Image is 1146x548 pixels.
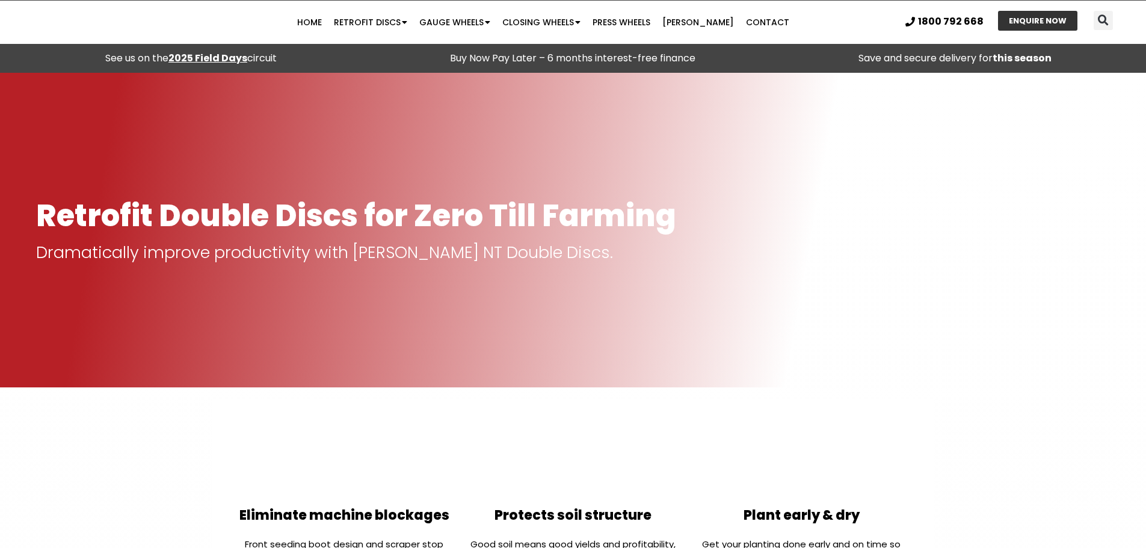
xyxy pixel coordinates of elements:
img: Plant Early & Dry [758,414,845,501]
p: Save and secure delivery for [770,50,1140,67]
a: Contact [740,10,795,34]
div: Search [1094,11,1113,30]
div: See us on the circuit [6,50,376,67]
a: [PERSON_NAME] [656,10,740,34]
strong: this season [993,51,1052,65]
a: Gauge Wheels [413,10,496,34]
img: Ryan NT logo [36,4,156,41]
span: ENQUIRE NOW [1009,17,1067,25]
nav: Menu [222,10,864,34]
a: Closing Wheels [496,10,587,34]
p: Buy Now Pay Later – 6 months interest-free finance [388,50,758,67]
h2: Plant early & dry [693,507,910,525]
img: Protect soil structure [529,414,616,501]
h2: Protects soil structure [464,507,681,525]
h1: Retrofit Double Discs for Zero Till Farming [36,199,1110,232]
a: Press Wheels [587,10,656,34]
a: Retrofit Discs [328,10,413,34]
img: Eliminate Machine Blockages [301,414,388,501]
a: Home [291,10,328,34]
a: 2025 Field Days [168,51,247,65]
h2: Eliminate machine blockages [236,507,453,525]
span: 1800 792 668 [918,17,984,26]
a: 1800 792 668 [905,17,984,26]
p: Dramatically improve productivity with [PERSON_NAME] NT Double Discs. [36,244,1110,261]
a: ENQUIRE NOW [998,11,1077,31]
